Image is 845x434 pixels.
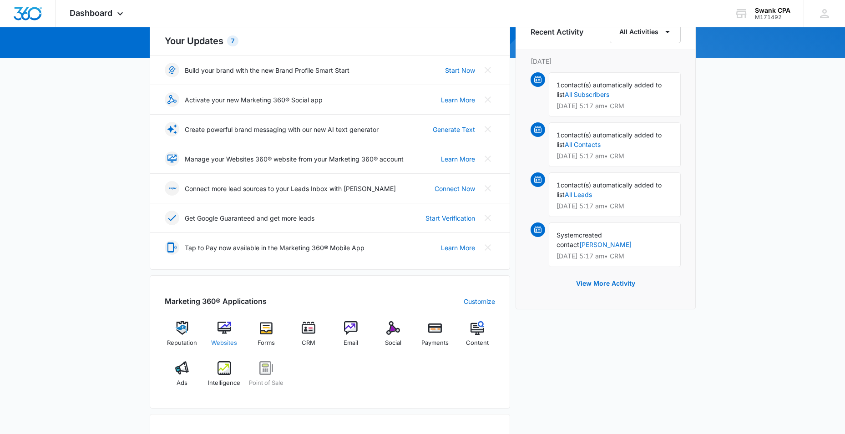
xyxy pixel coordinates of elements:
p: [DATE] [531,56,681,66]
p: [DATE] 5:17 am • CRM [557,103,673,109]
span: Payments [421,338,449,348]
a: Content [460,321,495,354]
p: Tap to Pay now available in the Marketing 360® Mobile App [185,243,364,252]
a: CRM [291,321,326,354]
button: Close [481,181,495,196]
div: account id [755,14,790,20]
span: contact(s) automatically added to list [557,181,662,198]
a: Learn More [441,243,475,252]
a: Websites [207,321,242,354]
a: All Leads [565,191,592,198]
button: All Activities [610,20,681,43]
a: Reputation [165,321,200,354]
span: contact(s) automatically added to list [557,131,662,148]
button: Close [481,151,495,166]
span: Content [466,338,489,348]
h2: Your Updates [165,34,495,48]
a: Connect Now [435,184,475,193]
p: Build your brand with the new Brand Profile Smart Start [185,66,349,75]
a: [PERSON_NAME] [579,241,632,248]
span: Ads [177,378,187,388]
p: [DATE] 5:17 am • CRM [557,203,673,209]
a: Forms [249,321,284,354]
span: Social [385,338,401,348]
h2: Marketing 360® Applications [165,296,267,307]
span: Dashboard [70,8,112,18]
span: Email [344,338,358,348]
a: Ads [165,361,200,394]
a: Start Now [445,66,475,75]
span: Reputation [167,338,197,348]
span: Websites [211,338,237,348]
a: Start Verification [425,213,475,223]
button: Close [481,63,495,77]
a: Point of Sale [249,361,284,394]
a: All Subscribers [565,91,609,98]
span: Intelligence [208,378,240,388]
button: Close [481,122,495,136]
a: Email [334,321,369,354]
div: account name [755,7,790,14]
p: Create powerful brand messaging with our new AI text generator [185,125,379,134]
p: [DATE] 5:17 am • CRM [557,253,673,259]
span: System [557,231,579,239]
span: created contact [557,231,602,248]
div: 7 [227,35,238,46]
p: Activate your new Marketing 360® Social app [185,95,323,105]
button: Close [481,240,495,255]
a: Customize [464,297,495,306]
span: CRM [302,338,315,348]
a: Learn More [441,95,475,105]
p: Get Google Guaranteed and get more leads [185,213,314,223]
span: 1 [557,181,561,189]
p: Manage your Websites 360® website from your Marketing 360® account [185,154,404,164]
button: Close [481,92,495,107]
a: All Contacts [565,141,601,148]
a: Generate Text [433,125,475,134]
span: Forms [258,338,275,348]
a: Learn More [441,154,475,164]
span: Point of Sale [249,378,283,388]
a: Payments [418,321,453,354]
p: Connect more lead sources to your Leads Inbox with [PERSON_NAME] [185,184,396,193]
a: Intelligence [207,361,242,394]
p: [DATE] 5:17 am • CRM [557,153,673,159]
span: 1 [557,81,561,89]
h6: Recent Activity [531,26,583,37]
span: 1 [557,131,561,139]
a: Social [375,321,410,354]
button: View More Activity [567,273,644,294]
span: contact(s) automatically added to list [557,81,662,98]
button: Close [481,211,495,225]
